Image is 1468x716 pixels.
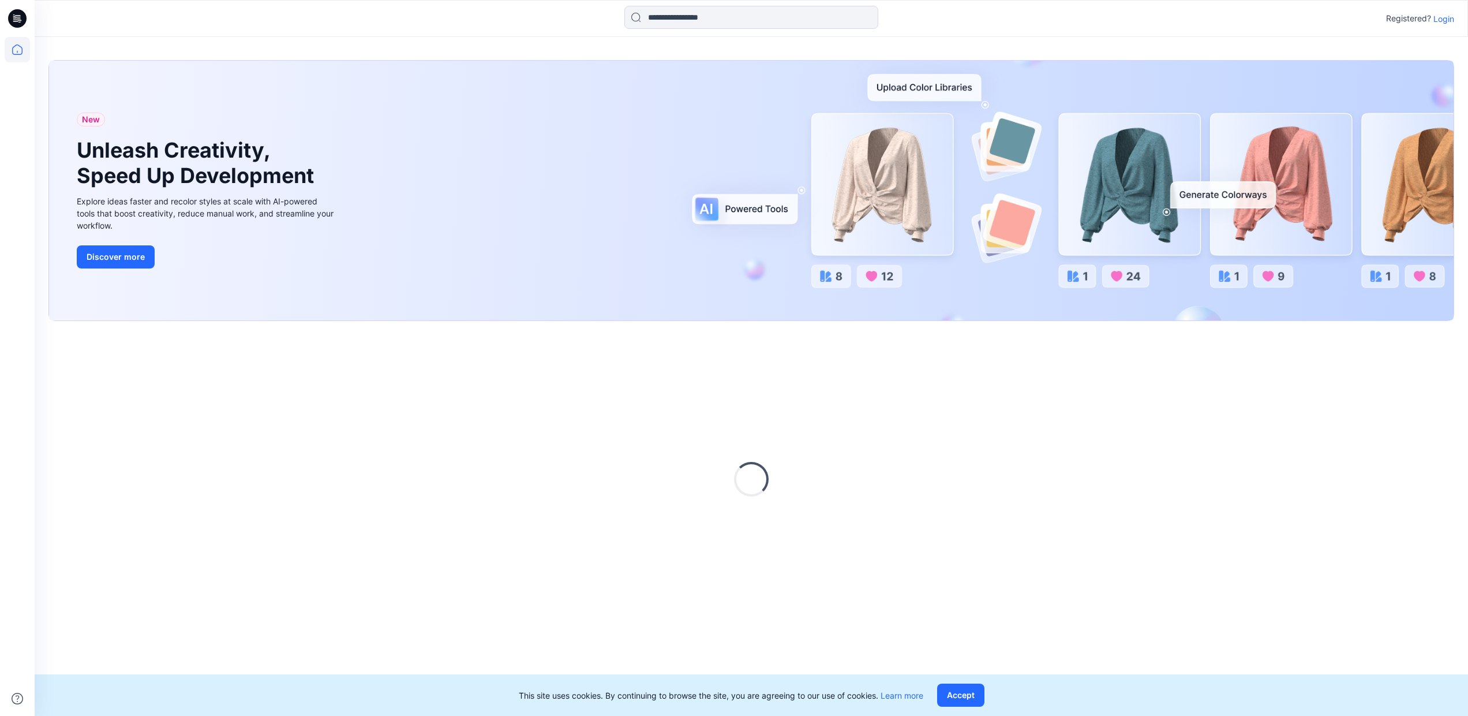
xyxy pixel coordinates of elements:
[519,689,923,702] p: This site uses cookies. By continuing to browse the site, you are agreeing to our use of cookies.
[937,684,984,707] button: Accept
[1386,12,1431,25] p: Registered?
[77,245,155,268] button: Discover more
[82,113,100,126] span: New
[77,195,336,232] div: Explore ideas faster and recolor styles at scale with AI-powered tools that boost creativity, red...
[77,138,319,188] h1: Unleash Creativity, Speed Up Development
[881,691,923,700] a: Learn more
[1433,13,1454,25] p: Login
[77,245,336,268] a: Discover more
